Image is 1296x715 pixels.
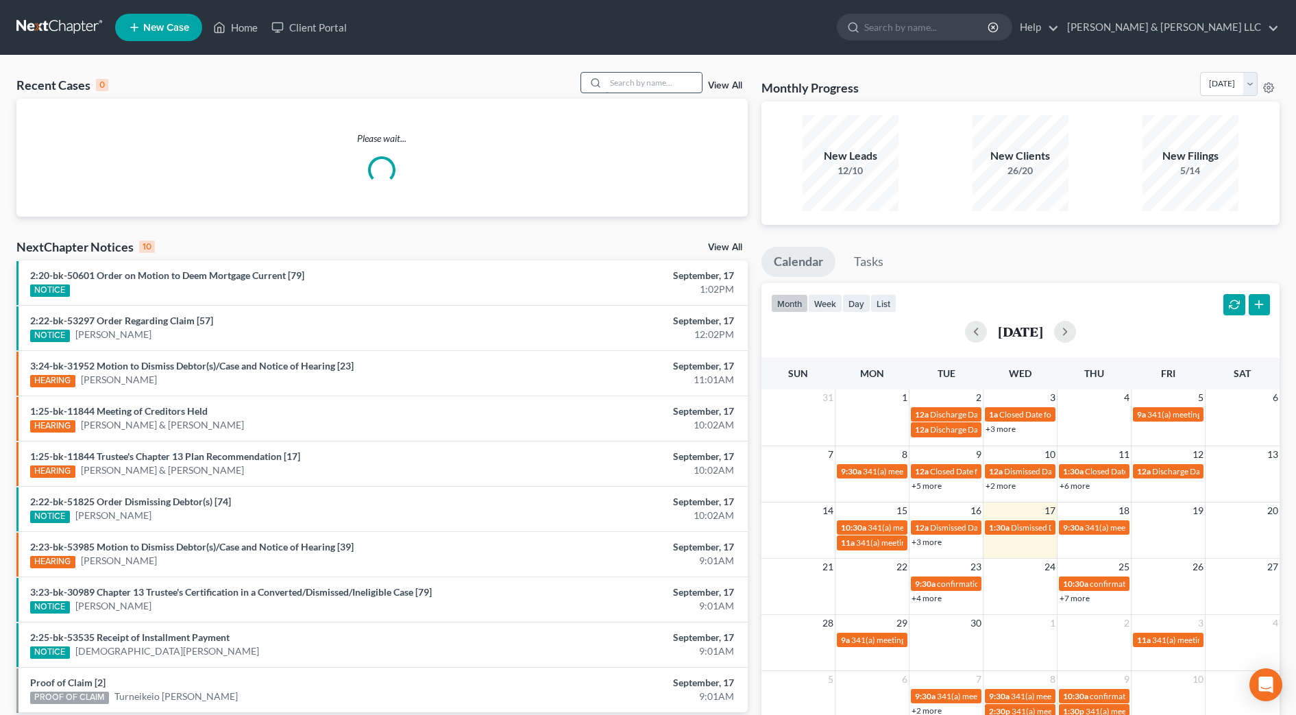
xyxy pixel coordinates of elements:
div: HEARING [30,420,75,433]
a: 2:22-bk-51825 Order Dismissing Debtor(s) [74] [30,496,231,507]
span: 12a [915,409,929,420]
div: 10:02AM [509,418,734,432]
span: 12a [989,466,1003,476]
a: [PERSON_NAME] & [PERSON_NAME] [81,418,244,432]
span: Discharge Date for [PERSON_NAME] [930,424,1063,435]
div: HEARING [30,375,75,387]
div: September, 17 [509,269,734,282]
span: Sat [1234,367,1251,379]
div: New Filings [1142,148,1238,164]
div: NOTICE [30,601,70,614]
a: Tasks [842,247,896,277]
a: 3:23-bk-30989 Chapter 13 Trustee's Certification in a Converted/Dismissed/Ineligible Case [79] [30,586,432,598]
div: NOTICE [30,646,70,659]
input: Search by name... [606,73,702,93]
span: 341(a) meeting for [PERSON_NAME] & [PERSON_NAME] [937,691,1142,701]
a: 2:20-bk-50601 Order on Motion to Deem Mortgage Current [79] [30,269,304,281]
span: 4 [1123,389,1131,406]
a: [PERSON_NAME] [75,509,151,522]
span: confirmation hearing for [PERSON_NAME] [1090,579,1244,589]
div: September, 17 [509,314,734,328]
span: Dismissed Date for [PERSON_NAME] [930,522,1063,533]
span: 341(a) meeting for Le [PERSON_NAME] & [PERSON_NAME] [1011,691,1225,701]
div: 9:01AM [509,554,734,568]
span: 7 [975,671,983,688]
div: NextChapter Notices [16,239,155,255]
span: 10 [1191,671,1205,688]
div: 10:02AM [509,509,734,522]
a: [PERSON_NAME] [75,599,151,613]
span: 26 [1191,559,1205,575]
span: 29 [895,615,909,631]
a: +6 more [1060,481,1090,491]
span: 27 [1266,559,1280,575]
span: 10:30a [1063,579,1088,589]
span: 341(a) meeting for [PERSON_NAME] & [PERSON_NAME] [856,537,1061,548]
span: 9:30a [841,466,861,476]
a: [PERSON_NAME] [81,373,157,387]
button: month [771,294,808,313]
a: 1:25-bk-11844 Trustee's Chapter 13 Plan Recommendation [17] [30,450,300,462]
div: September, 17 [509,359,734,373]
span: 9:30a [989,691,1010,701]
span: 341(a) meeting for [PERSON_NAME] [863,466,995,476]
a: Home [206,15,265,40]
h2: [DATE] [998,324,1043,339]
div: September, 17 [509,450,734,463]
span: 12a [915,522,929,533]
div: September, 17 [509,404,734,418]
span: confirmation hearing for [PERSON_NAME] [1090,691,1244,701]
a: Proof of Claim [2] [30,677,106,688]
div: Recent Cases [16,77,108,93]
span: 12a [915,424,929,435]
span: 13 [1266,446,1280,463]
span: Fri [1161,367,1175,379]
span: 5 [1197,389,1205,406]
span: 20 [1266,502,1280,519]
span: 21 [821,559,835,575]
a: 2:23-bk-53985 Motion to Dismiss Debtor(s)/Case and Notice of Hearing [39] [30,541,354,553]
span: 24 [1043,559,1057,575]
span: Closed Date for [PERSON_NAME], Niahemiah [1085,466,1249,476]
div: September, 17 [509,540,734,554]
a: 2:22-bk-53297 Order Regarding Claim [57] [30,315,213,326]
span: Wed [1009,367,1031,379]
span: 9:30a [1063,522,1084,533]
a: +4 more [912,593,942,603]
span: 14 [821,502,835,519]
span: 11 [1117,446,1131,463]
span: New Case [143,23,189,33]
a: View All [708,81,742,90]
a: Help [1013,15,1059,40]
div: NOTICE [30,511,70,523]
span: 17 [1043,502,1057,519]
span: 2 [975,389,983,406]
div: 26/20 [973,164,1068,178]
a: Turneikeio [PERSON_NAME] [114,690,238,703]
div: HEARING [30,556,75,568]
span: confirmation hearing for [PERSON_NAME] [937,579,1091,589]
span: 12 [1191,446,1205,463]
div: 0 [96,79,108,91]
a: +3 more [912,537,942,547]
span: 6 [901,671,909,688]
span: 8 [901,446,909,463]
div: September, 17 [509,585,734,599]
a: +5 more [912,481,942,491]
span: 31 [821,389,835,406]
span: 15 [895,502,909,519]
a: +7 more [1060,593,1090,603]
span: 11a [841,537,855,548]
button: week [808,294,842,313]
div: September, 17 [509,631,734,644]
a: [PERSON_NAME] & [PERSON_NAME] LLC [1060,15,1279,40]
div: PROOF OF CLAIM [30,692,109,704]
span: 1 [1049,615,1057,631]
a: Calendar [761,247,835,277]
div: Open Intercom Messenger [1249,668,1282,701]
span: 1a [989,409,998,420]
span: 3 [1197,615,1205,631]
span: 341(a) meeting for [PERSON_NAME] [868,522,1000,533]
div: New Clients [973,148,1068,164]
div: 12/10 [803,164,898,178]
